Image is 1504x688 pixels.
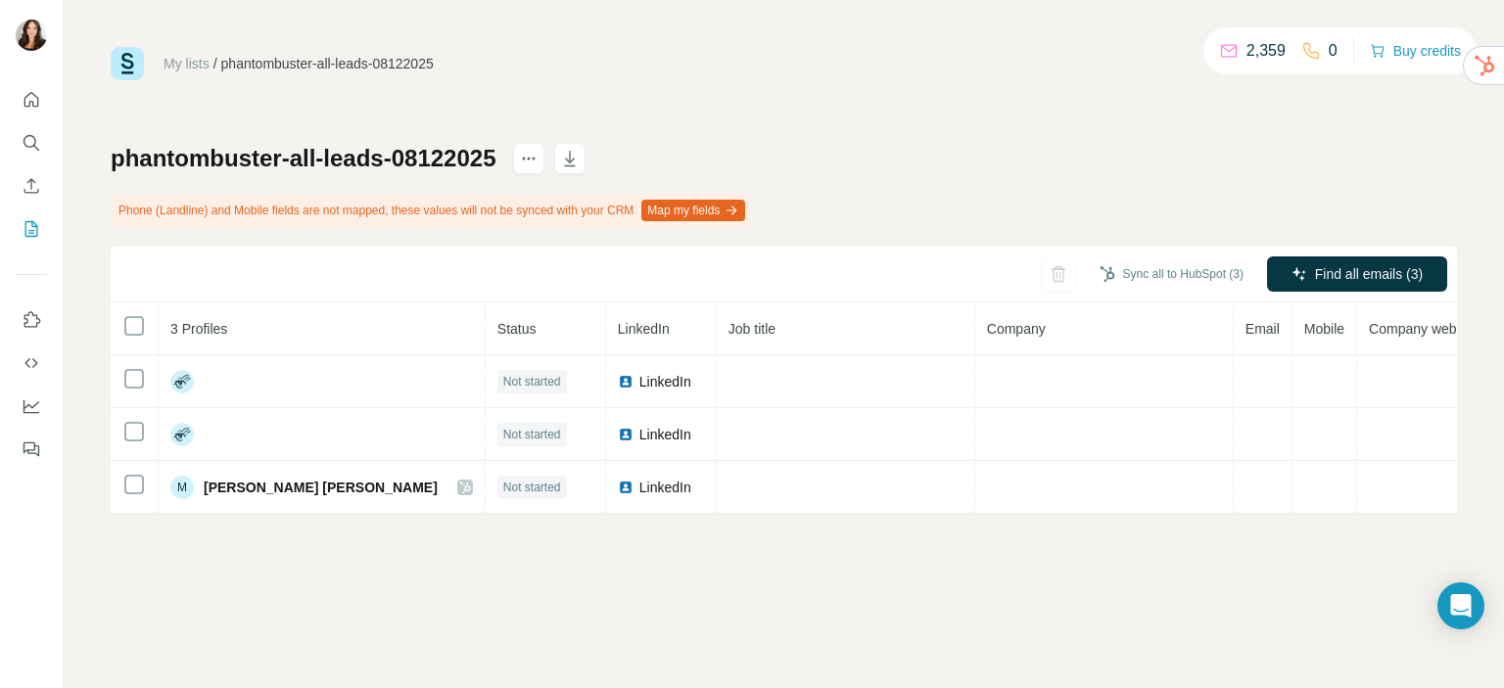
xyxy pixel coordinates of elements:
[497,321,537,337] span: Status
[16,20,47,51] img: Avatar
[204,478,438,497] span: [PERSON_NAME] [PERSON_NAME]
[111,143,495,174] h1: phantombuster-all-leads-08122025
[1437,582,1484,629] div: Open Intercom Messenger
[618,321,670,337] span: LinkedIn
[1304,321,1344,337] span: Mobile
[164,56,210,71] a: My lists
[503,479,561,496] span: Not started
[639,425,691,444] span: LinkedIn
[513,143,544,174] button: actions
[1267,256,1447,292] button: Find all emails (3)
[987,321,1046,337] span: Company
[111,194,749,227] div: Phone (Landline) and Mobile fields are not mapped, these values will not be synced with your CRM
[618,427,634,442] img: LinkedIn logo
[16,211,47,247] button: My lists
[1329,39,1338,63] p: 0
[618,480,634,495] img: LinkedIn logo
[641,200,745,221] button: Map my fields
[16,302,47,338] button: Use Surfe on LinkedIn
[170,321,227,337] span: 3 Profiles
[503,426,561,443] span: Not started
[639,372,691,391] span: LinkedIn
[1246,39,1286,63] p: 2,359
[16,345,47,381] button: Use Surfe API
[16,432,47,467] button: Feedback
[1245,321,1280,337] span: Email
[16,125,47,161] button: Search
[1369,321,1478,337] span: Company website
[728,321,775,337] span: Job title
[639,478,691,497] span: LinkedIn
[221,54,434,73] div: phantombuster-all-leads-08122025
[1086,259,1257,289] button: Sync all to HubSpot (3)
[618,374,634,390] img: LinkedIn logo
[213,54,217,73] li: /
[170,476,194,499] div: M
[1370,37,1461,65] button: Buy credits
[1315,264,1423,284] span: Find all emails (3)
[16,168,47,204] button: Enrich CSV
[503,373,561,390] span: Not started
[16,389,47,424] button: Dashboard
[111,47,144,80] img: Surfe Logo
[16,82,47,117] button: Quick start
